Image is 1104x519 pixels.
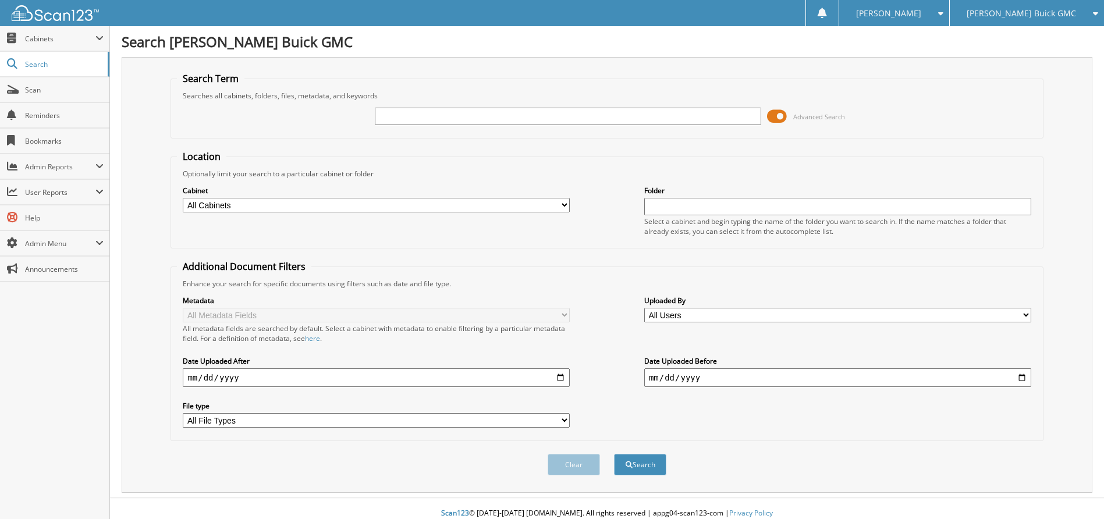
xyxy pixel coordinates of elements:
div: Select a cabinet and begin typing the name of the folder you want to search in. If the name match... [644,216,1031,236]
button: Clear [548,454,600,475]
label: Cabinet [183,186,570,195]
span: User Reports [25,187,95,197]
div: All metadata fields are searched by default. Select a cabinet with metadata to enable filtering b... [183,324,570,343]
span: Admin Reports [25,162,95,172]
span: Reminders [25,111,104,120]
legend: Search Term [177,72,244,85]
label: Uploaded By [644,296,1031,305]
input: end [644,368,1031,387]
h1: Search [PERSON_NAME] Buick GMC [122,32,1092,51]
button: Search [614,454,666,475]
span: Help [25,213,104,223]
img: scan123-logo-white.svg [12,5,99,21]
span: Admin Menu [25,239,95,248]
span: Search [25,59,102,69]
span: Scan123 [441,508,469,518]
span: Bookmarks [25,136,104,146]
div: Optionally limit your search to a particular cabinet or folder [177,169,1036,179]
input: start [183,368,570,387]
label: Folder [644,186,1031,195]
label: File type [183,401,570,411]
span: Advanced Search [793,112,845,121]
label: Date Uploaded Before [644,356,1031,366]
span: Scan [25,85,104,95]
div: Searches all cabinets, folders, files, metadata, and keywords [177,91,1036,101]
div: Enhance your search for specific documents using filters such as date and file type. [177,279,1036,289]
span: [PERSON_NAME] [856,10,921,17]
a: Privacy Policy [729,508,773,518]
span: Cabinets [25,34,95,44]
label: Date Uploaded After [183,356,570,366]
span: Announcements [25,264,104,274]
span: [PERSON_NAME] Buick GMC [967,10,1076,17]
label: Metadata [183,296,570,305]
legend: Additional Document Filters [177,260,311,273]
a: here [305,333,320,343]
legend: Location [177,150,226,163]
